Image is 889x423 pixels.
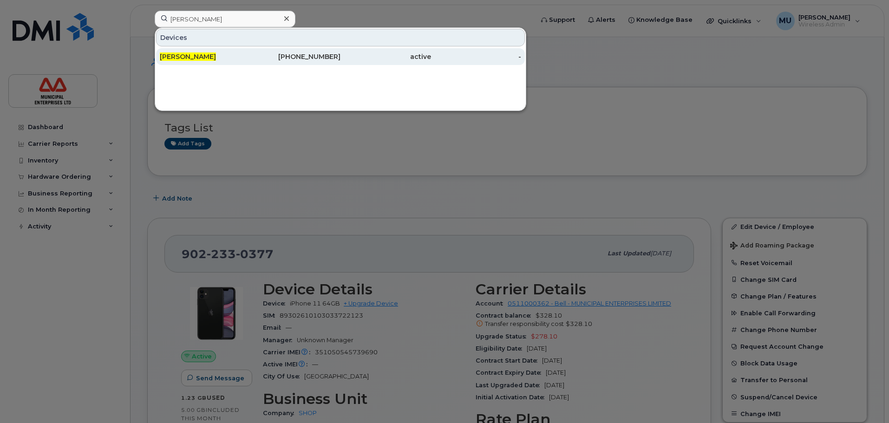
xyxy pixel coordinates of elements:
div: active [340,52,431,61]
div: [PHONE_NUMBER] [250,52,341,61]
div: Devices [156,29,525,46]
div: - [431,52,522,61]
a: [PERSON_NAME][PHONE_NUMBER]active- [156,48,525,65]
span: [PERSON_NAME] [160,52,216,61]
